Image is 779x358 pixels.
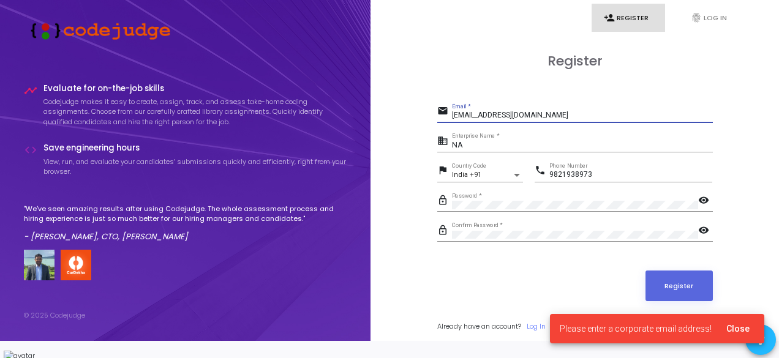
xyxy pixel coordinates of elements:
[717,318,759,340] button: Close
[24,231,188,242] em: - [PERSON_NAME], CTO, [PERSON_NAME]
[452,141,713,150] input: Enterprise Name
[43,84,347,94] h4: Evaluate for on-the-job skills
[527,321,546,332] a: Log In
[43,97,347,127] p: Codejudge makes it easy to create, assign, track, and assess take-home coding assignments. Choose...
[698,194,713,209] mat-icon: visibility
[61,250,91,280] img: company-logo
[726,324,750,334] span: Close
[645,270,713,301] button: Register
[452,171,481,179] span: India +91
[437,224,452,239] mat-icon: lock_outline
[437,135,452,149] mat-icon: business
[679,4,752,32] a: fingerprintLog In
[691,12,702,23] i: fingerprint
[24,204,347,224] p: "We've seen amazing results after using Codejudge. The whole assessment process and hiring experi...
[437,105,452,119] mat-icon: email
[604,12,615,23] i: person_add
[24,84,37,97] i: timeline
[43,143,347,153] h4: Save engineering hours
[437,194,452,209] mat-icon: lock_outline
[535,164,549,179] mat-icon: phone
[437,164,452,179] mat-icon: flag
[549,171,712,179] input: Phone Number
[698,224,713,239] mat-icon: visibility
[452,111,713,120] input: Email
[24,143,37,157] i: code
[560,323,712,335] span: Please enter a corporate email address!
[437,53,713,69] h3: Register
[437,321,521,331] span: Already have an account?
[24,310,85,321] div: © 2025 Codejudge
[24,250,55,280] img: user image
[592,4,665,32] a: person_addRegister
[43,157,347,177] p: View, run, and evaluate your candidates’ submissions quickly and efficiently, right from your bro...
